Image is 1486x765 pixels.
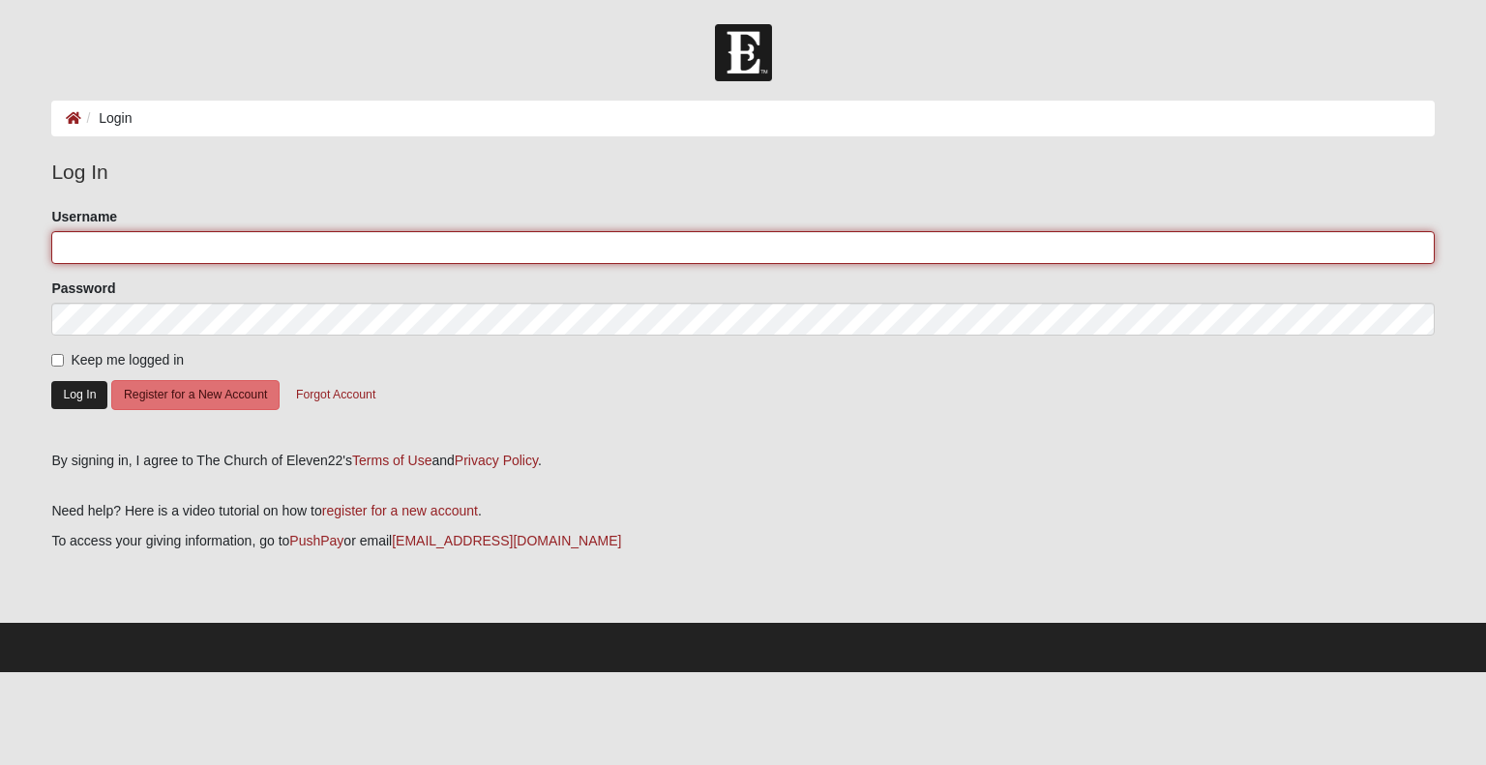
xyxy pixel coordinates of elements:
input: Keep me logged in [51,354,64,367]
a: PushPay [289,533,343,548]
a: Terms of Use [352,453,431,468]
label: Username [51,207,117,226]
label: Password [51,279,115,298]
div: By signing in, I agree to The Church of Eleven22's and . [51,451,1434,471]
p: To access your giving information, go to or email [51,531,1434,551]
a: Privacy Policy [455,453,538,468]
img: Church of Eleven22 Logo [715,24,772,81]
button: Log In [51,381,107,409]
a: register for a new account [322,503,478,518]
p: Need help? Here is a video tutorial on how to . [51,501,1434,521]
button: Register for a New Account [111,380,280,410]
a: [EMAIL_ADDRESS][DOMAIN_NAME] [392,533,621,548]
li: Login [81,108,132,129]
button: Forgot Account [283,380,388,410]
legend: Log In [51,157,1434,188]
span: Keep me logged in [71,352,184,368]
